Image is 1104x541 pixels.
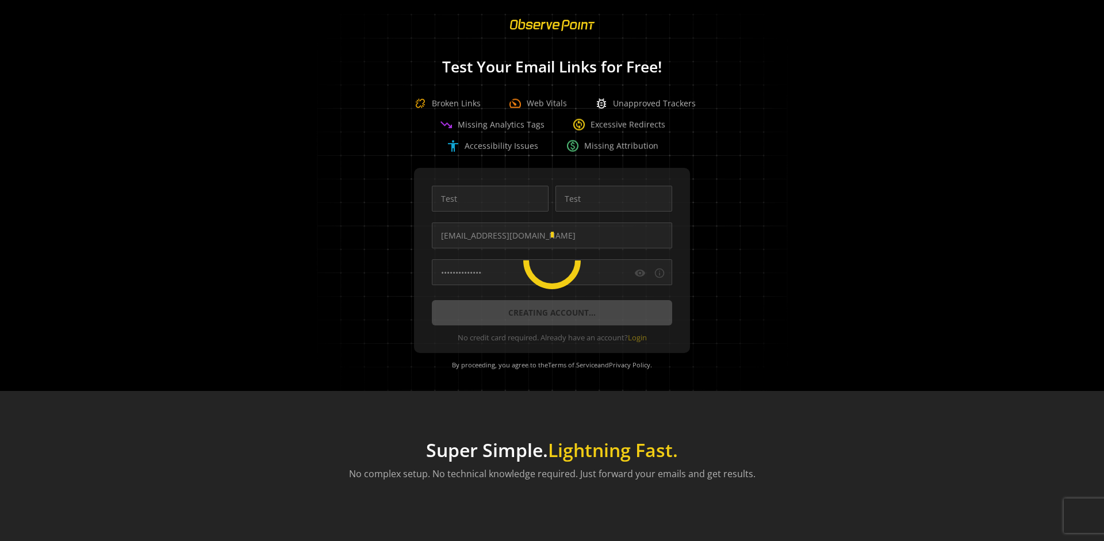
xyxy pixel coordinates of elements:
div: Broken Links [409,92,481,115]
span: change_circle [572,118,586,132]
div: Missing Analytics Tags [439,118,545,132]
div: Web Vitals [508,97,567,110]
a: Privacy Policy [609,360,650,369]
span: trending_down [439,118,453,132]
p: No complex setup. No technical knowledge required. Just forward your emails and get results. [349,467,756,481]
span: bug_report [595,97,608,110]
div: Accessibility Issues [446,139,538,153]
div: Excessive Redirects [572,118,665,132]
img: Broken Link [409,92,432,115]
span: speed [508,97,522,110]
a: Terms of Service [548,360,597,369]
div: Unapproved Trackers [595,97,696,110]
span: paid [566,139,580,153]
span: accessibility [446,139,460,153]
h1: Test Your Email Links for Free! [299,59,805,75]
h1: Super Simple. [349,439,756,461]
span: Lightning Fast. [548,438,678,462]
div: Missing Attribution [566,139,658,153]
a: ObservePoint Homepage [503,26,602,37]
div: By proceeding, you agree to the and . [428,353,676,377]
